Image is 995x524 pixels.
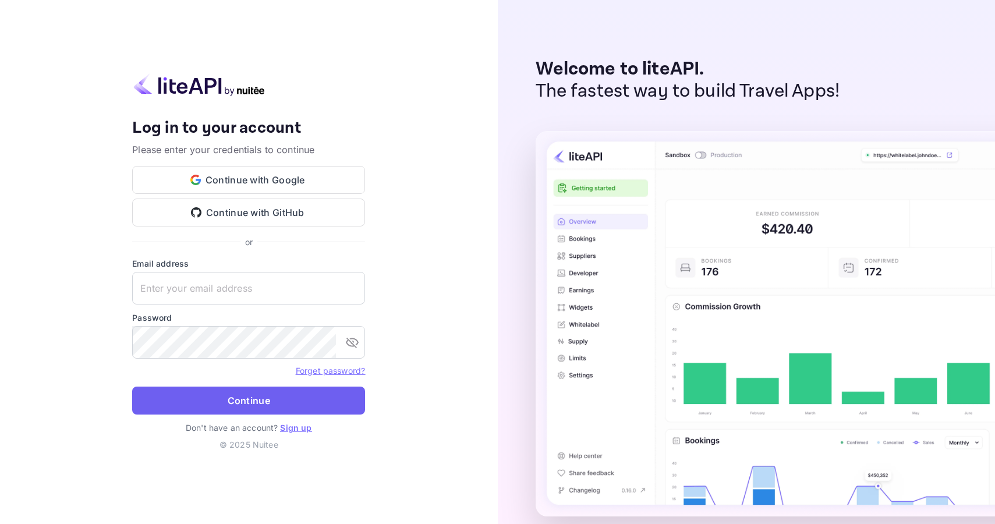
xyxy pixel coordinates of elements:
[245,236,253,248] p: or
[132,438,365,451] p: © 2025 Nuitee
[536,80,840,102] p: The fastest way to build Travel Apps!
[296,366,365,376] a: Forget password?
[536,58,840,80] p: Welcome to liteAPI.
[280,423,311,433] a: Sign up
[132,118,365,139] h4: Log in to your account
[296,364,365,376] a: Forget password?
[132,422,365,434] p: Don't have an account?
[132,311,365,324] label: Password
[132,166,365,194] button: Continue with Google
[132,257,365,270] label: Email address
[132,73,266,96] img: liteapi
[132,143,365,157] p: Please enter your credentials to continue
[132,387,365,415] button: Continue
[132,272,365,305] input: Enter your email address
[341,331,364,354] button: toggle password visibility
[132,199,365,226] button: Continue with GitHub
